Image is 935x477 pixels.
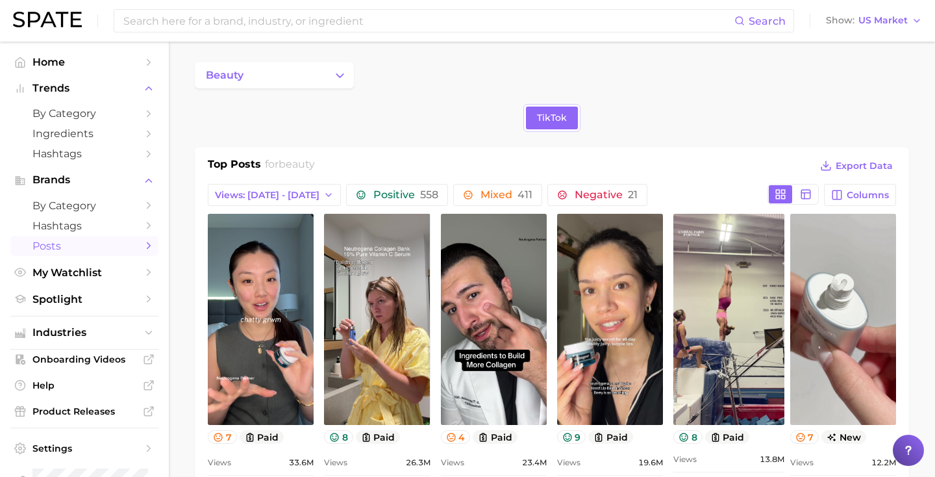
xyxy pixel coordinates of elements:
[441,430,471,444] button: 4
[406,455,430,471] span: 26.3m
[526,107,578,129] a: TikTok
[32,56,136,68] span: Home
[824,184,896,206] button: Columns
[195,62,354,88] button: Change Category
[10,236,158,256] a: Posts
[215,190,319,201] span: Views: [DATE] - [DATE]
[324,455,347,471] span: Views
[836,161,893,172] span: Export Data
[10,79,158,98] button: Trends
[32,266,136,279] span: My Watchlist
[32,148,136,160] span: Hashtags
[356,430,401,444] button: paid
[373,190,438,200] span: Positive
[10,103,158,123] a: by Category
[32,240,136,252] span: Posts
[10,123,158,144] a: Ingredients
[32,200,136,212] span: by Category
[324,430,353,444] button: 8
[32,127,136,140] span: Ingredients
[821,430,866,444] span: new
[32,83,136,94] span: Trends
[240,430,284,444] button: paid
[557,430,586,444] button: 9
[537,112,567,123] span: TikTok
[638,455,663,471] span: 19.6m
[588,430,633,444] button: paid
[10,350,158,369] a: Onboarding Videos
[420,188,438,201] span: 558
[673,430,703,444] button: 8
[10,170,158,190] button: Brands
[522,455,547,471] span: 23.4m
[628,188,638,201] span: 21
[817,157,896,175] button: Export Data
[673,452,697,467] span: Views
[441,455,464,471] span: Views
[10,439,158,458] a: Settings
[749,15,786,27] span: Search
[10,144,158,164] a: Hashtags
[10,323,158,342] button: Industries
[265,157,315,176] h2: for
[32,293,136,305] span: Spotlight
[32,107,136,120] span: by Category
[858,17,908,24] span: US Market
[557,455,580,471] span: Views
[279,158,315,170] span: beauty
[823,12,925,29] button: ShowUS Market
[32,380,136,391] span: Help
[826,17,854,24] span: Show
[206,70,243,81] span: beauty
[208,430,237,444] button: 7
[32,354,136,365] span: Onboarding Videos
[10,216,158,236] a: Hashtags
[13,12,82,27] img: SPATE
[10,376,158,395] a: Help
[10,196,158,216] a: by Category
[122,10,734,32] input: Search here for a brand, industry, or ingredient
[790,455,814,471] span: Views
[10,52,158,72] a: Home
[575,190,638,200] span: Negative
[289,455,314,471] span: 33.6m
[208,184,341,206] button: Views: [DATE] - [DATE]
[790,430,819,444] button: 7
[32,220,136,232] span: Hashtags
[517,188,532,201] span: 411
[208,455,231,471] span: Views
[847,190,889,201] span: Columns
[10,289,158,309] a: Spotlight
[10,402,158,421] a: Product Releases
[760,452,784,467] span: 13.8m
[10,263,158,283] a: My Watchlist
[705,430,750,444] button: paid
[32,406,136,417] span: Product Releases
[473,430,517,444] button: paid
[32,327,136,339] span: Industries
[32,174,136,186] span: Brands
[208,157,261,176] h1: Top Posts
[871,455,896,471] span: 12.2m
[480,190,532,200] span: Mixed
[32,443,136,454] span: Settings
